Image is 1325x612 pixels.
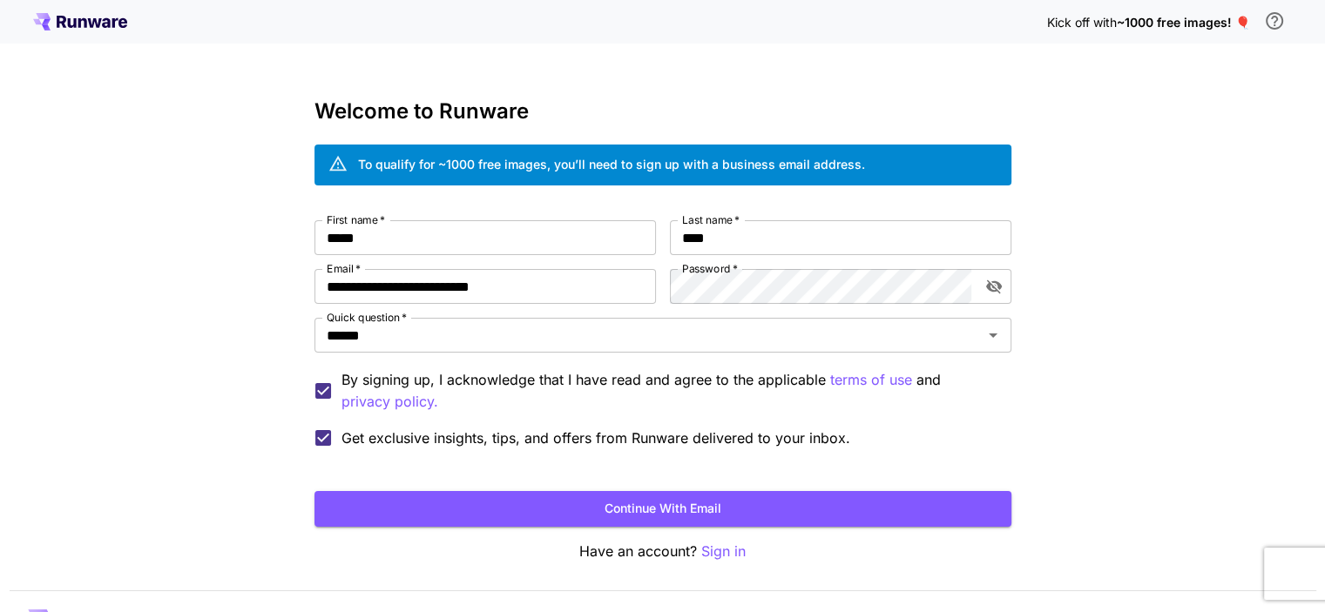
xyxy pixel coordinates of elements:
span: Kick off with [1047,15,1117,30]
p: privacy policy. [341,391,438,413]
button: In order to qualify for free credit, you need to sign up with a business email address and click ... [1257,3,1292,38]
span: ~1000 free images! 🎈 [1117,15,1250,30]
button: By signing up, I acknowledge that I have read and agree to the applicable terms of use and [341,391,438,413]
button: Open [981,323,1005,347]
p: Have an account? [314,541,1011,562]
label: First name [327,212,385,227]
label: Last name [682,212,740,227]
p: By signing up, I acknowledge that I have read and agree to the applicable and [341,369,997,413]
button: toggle password visibility [978,271,1010,302]
span: Get exclusive insights, tips, and offers from Runware delivered to your inbox. [341,427,850,448]
button: By signing up, I acknowledge that I have read and agree to the applicable and privacy policy. [830,369,912,391]
button: Continue with email [314,491,1011,527]
p: terms of use [830,369,912,391]
label: Quick question [327,310,407,325]
label: Email [327,261,361,276]
div: To qualify for ~1000 free images, you’ll need to sign up with a business email address. [358,155,865,173]
h3: Welcome to Runware [314,99,1011,124]
button: Sign in [701,541,746,562]
label: Password [682,261,738,276]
